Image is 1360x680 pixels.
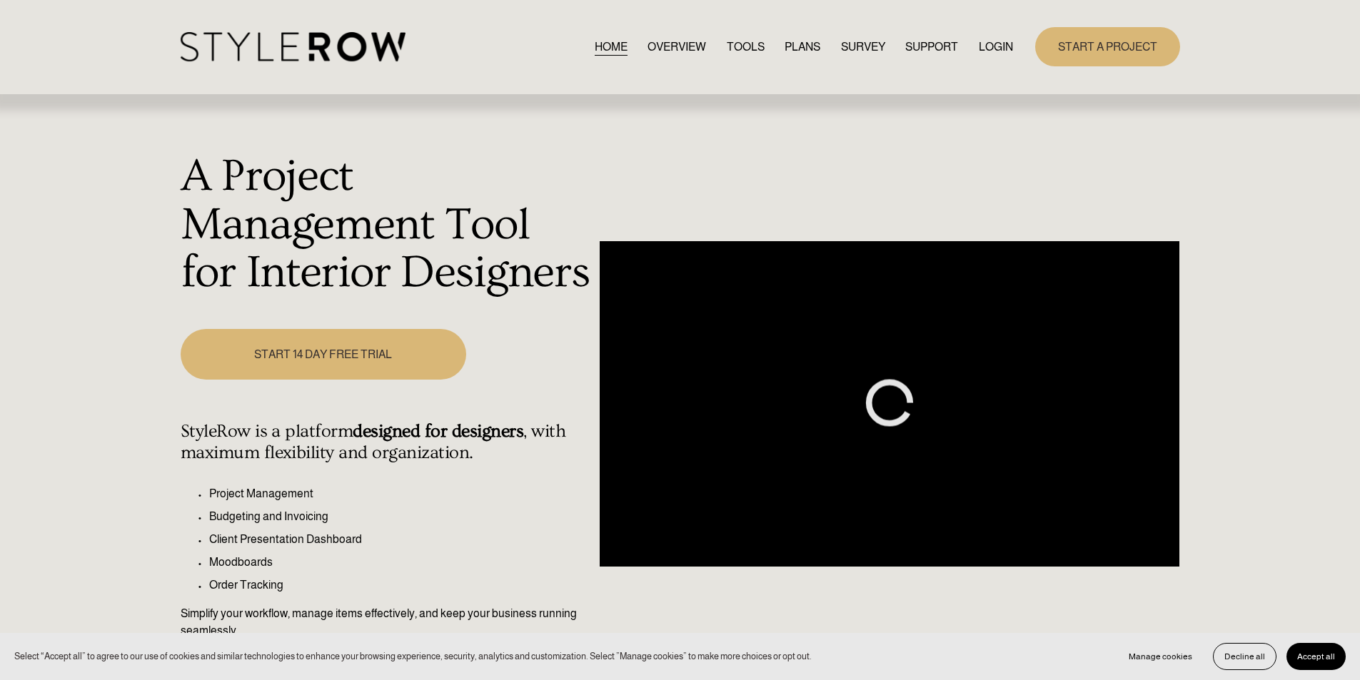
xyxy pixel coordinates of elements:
[1035,27,1180,66] a: START A PROJECT
[1129,651,1192,661] span: Manage cookies
[181,605,593,639] p: Simplify your workflow, manage items effectively, and keep your business running seamlessly.
[905,37,958,56] a: folder dropdown
[353,421,523,442] strong: designed for designers
[209,485,593,502] p: Project Management
[905,39,958,56] span: SUPPORT
[1286,643,1346,670] button: Accept all
[785,37,820,56] a: PLANS
[181,32,406,61] img: StyleRow
[209,531,593,548] p: Client Presentation Dashboard
[181,329,466,380] a: START 14 DAY FREE TRIAL
[979,37,1013,56] a: LOGIN
[209,508,593,525] p: Budgeting and Invoicing
[727,37,765,56] a: TOOLS
[14,649,812,663] p: Select “Accept all” to agree to our use of cookies and similar technologies to enhance your brows...
[181,153,593,298] h1: A Project Management Tool for Interior Designers
[595,37,628,56] a: HOME
[209,554,593,571] p: Moodboards
[841,37,885,56] a: SURVEY
[1118,643,1203,670] button: Manage cookies
[181,421,593,464] h4: StyleRow is a platform , with maximum flexibility and organization.
[1213,643,1276,670] button: Decline all
[648,37,706,56] a: OVERVIEW
[1297,651,1335,661] span: Accept all
[1224,651,1265,661] span: Decline all
[209,577,593,594] p: Order Tracking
